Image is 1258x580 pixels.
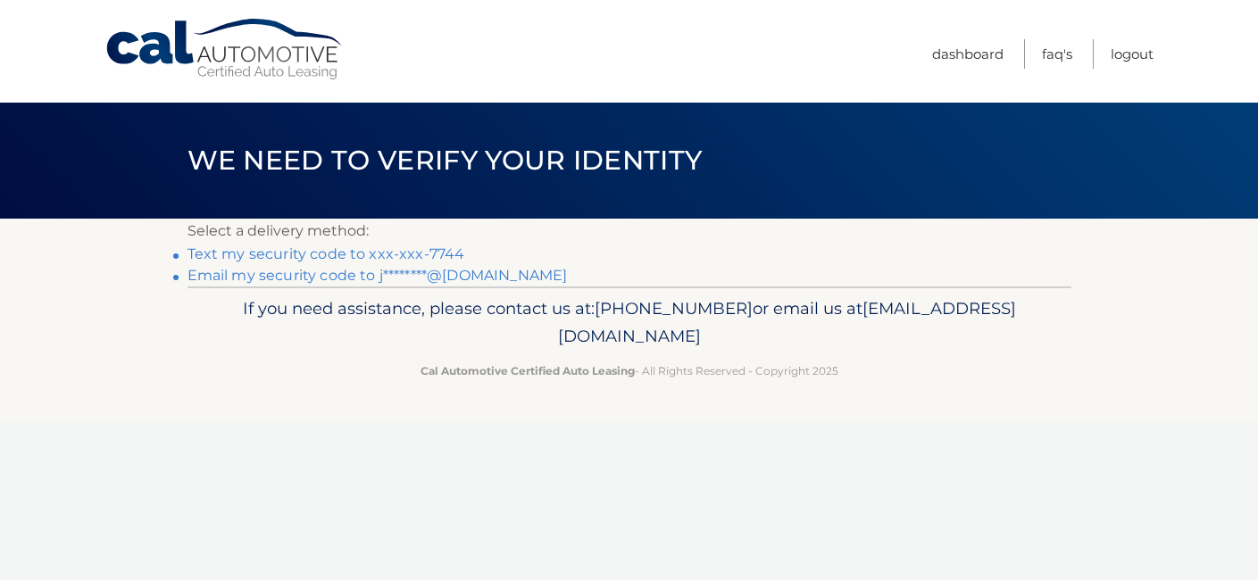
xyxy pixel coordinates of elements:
a: FAQ's [1042,39,1072,69]
p: If you need assistance, please contact us at: or email us at [199,294,1060,352]
p: - All Rights Reserved - Copyright 2025 [199,361,1060,380]
a: Logout [1111,39,1154,69]
span: [PHONE_NUMBER] [595,298,753,319]
span: We need to verify your identity [187,144,703,177]
p: Select a delivery method: [187,219,1071,244]
a: Email my security code to j********@[DOMAIN_NAME] [187,267,568,284]
a: Dashboard [932,39,1004,69]
strong: Cal Automotive Certified Auto Leasing [421,364,635,377]
a: Cal Automotive [104,18,346,81]
a: Text my security code to xxx-xxx-7744 [187,245,465,262]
